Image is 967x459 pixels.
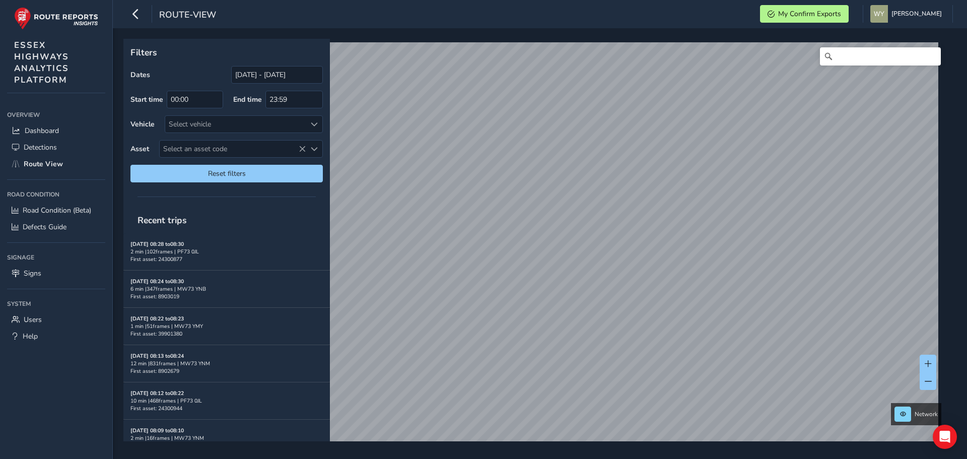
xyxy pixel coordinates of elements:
[24,143,57,152] span: Detections
[870,5,945,23] button: [PERSON_NAME]
[130,352,184,360] strong: [DATE] 08:13 to 08:24
[130,240,184,248] strong: [DATE] 08:28 to 08:30
[306,141,322,157] div: Select an asset code
[7,122,105,139] a: Dashboard
[7,328,105,345] a: Help
[820,47,941,65] input: Search
[760,5,849,23] button: My Confirm Exports
[165,116,306,133] div: Select vehicle
[130,315,184,322] strong: [DATE] 08:22 to 08:23
[14,39,69,86] span: ESSEX HIGHWAYS ANALYTICS PLATFORM
[23,206,91,215] span: Road Condition (Beta)
[7,139,105,156] a: Detections
[7,296,105,311] div: System
[130,278,184,285] strong: [DATE] 08:24 to 08:30
[130,144,149,154] label: Asset
[24,315,42,324] span: Users
[24,159,63,169] span: Route View
[7,202,105,219] a: Road Condition (Beta)
[7,265,105,282] a: Signs
[23,222,66,232] span: Defects Guide
[130,360,323,367] div: 12 min | 831 frames | MW73 YNM
[130,70,150,80] label: Dates
[24,269,41,278] span: Signs
[130,255,182,263] span: First asset: 24300877
[130,427,184,434] strong: [DATE] 08:09 to 08:10
[7,250,105,265] div: Signage
[130,389,184,397] strong: [DATE] 08:12 to 08:22
[130,434,323,442] div: 2 min | 16 frames | MW73 YNM
[130,46,323,59] p: Filters
[7,311,105,328] a: Users
[130,248,323,255] div: 2 min | 102 frames | PF73 0JL
[933,425,957,449] div: Open Intercom Messenger
[130,405,182,412] span: First asset: 24300944
[130,293,179,300] span: First asset: 8903019
[25,126,59,136] span: Dashboard
[891,5,942,23] span: [PERSON_NAME]
[778,9,841,19] span: My Confirm Exports
[915,410,938,418] span: Network
[7,156,105,172] a: Route View
[14,7,98,30] img: rr logo
[23,332,38,341] span: Help
[159,9,216,23] span: route-view
[130,207,194,233] span: Recent trips
[160,141,306,157] span: Select an asset code
[130,330,182,338] span: First asset: 39901380
[7,219,105,235] a: Defects Guide
[130,322,323,330] div: 1 min | 51 frames | MW73 YMY
[130,165,323,182] button: Reset filters
[130,285,323,293] div: 6 min | 347 frames | MW73 YNB
[138,169,315,178] span: Reset filters
[7,187,105,202] div: Road Condition
[130,397,323,405] div: 10 min | 468 frames | PF73 0JL
[130,119,155,129] label: Vehicle
[233,95,262,104] label: End time
[130,95,163,104] label: Start time
[7,107,105,122] div: Overview
[870,5,888,23] img: diamond-layout
[127,42,938,453] canvas: Map
[130,367,179,375] span: First asset: 8902679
